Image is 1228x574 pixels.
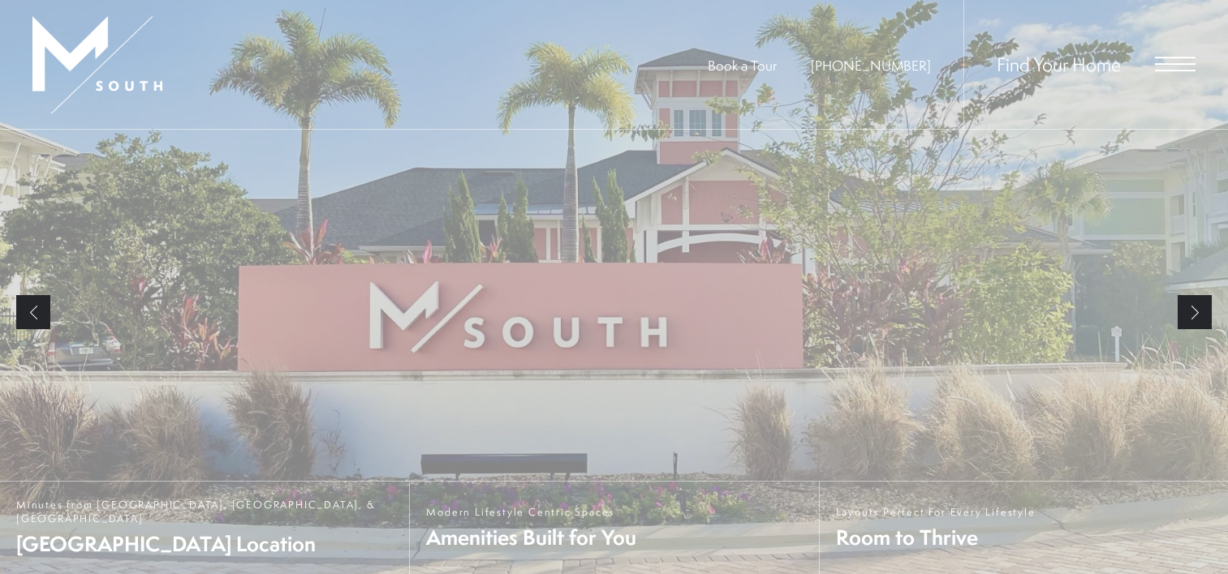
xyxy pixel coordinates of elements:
[836,505,1036,519] span: Layouts Perfect For Every Lifestyle
[16,498,393,525] span: Minutes from [GEOGRAPHIC_DATA], [GEOGRAPHIC_DATA], & [GEOGRAPHIC_DATA]
[409,482,818,574] a: Modern Lifestyle Centric Spaces
[32,16,162,114] img: MSouth
[16,295,50,329] a: Previous
[997,51,1121,77] a: Find Your Home
[811,56,931,75] span: [PHONE_NUMBER]
[836,523,1036,551] span: Room to Thrive
[1178,295,1212,329] a: Next
[16,529,393,558] span: [GEOGRAPHIC_DATA] Location
[426,523,636,551] span: Amenities Built for You
[811,56,931,75] a: Call Us at 813-570-8014
[708,56,777,75] a: Book a Tour
[1155,57,1196,71] button: Open Menu
[819,482,1228,574] a: Layouts Perfect For Every Lifestyle
[426,505,636,519] span: Modern Lifestyle Centric Spaces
